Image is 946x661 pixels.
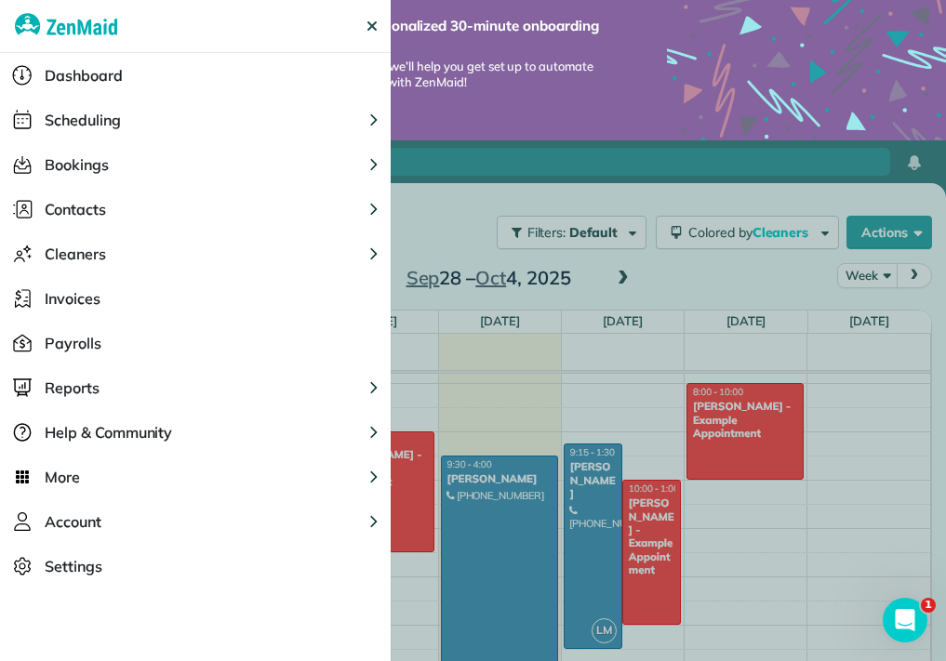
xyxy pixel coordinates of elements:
span: Scheduling [45,109,121,131]
span: Help & Community [45,421,172,443]
span: Dashboard [45,64,123,86]
span: Cleaners [45,243,106,265]
span: More [45,466,80,488]
span: Contacts [45,198,106,220]
span: 1 [921,598,936,613]
span: Reports [45,377,100,399]
span: Invoices [45,287,100,310]
span: Settings [45,555,102,577]
span: Bookings [45,153,109,176]
span: Account [45,510,101,533]
iframe: Intercom live chat [883,598,927,642]
span: Payrolls [45,332,101,354]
